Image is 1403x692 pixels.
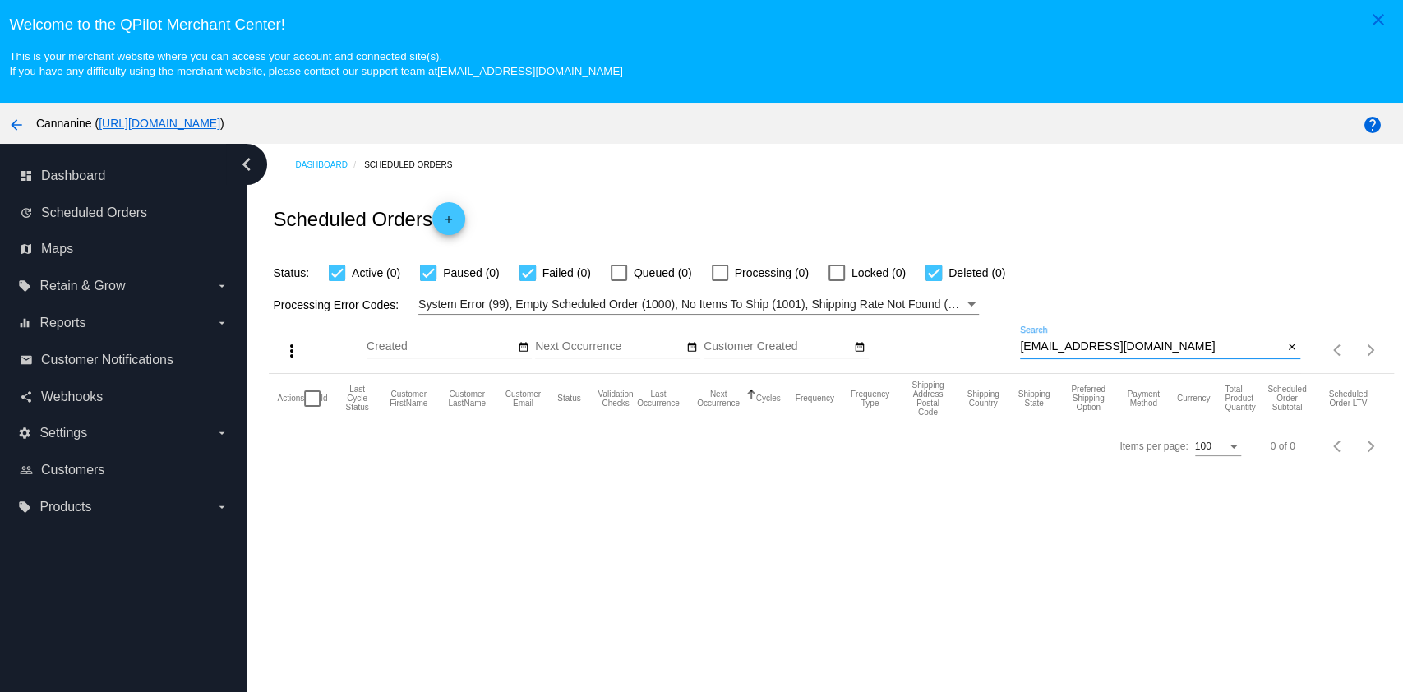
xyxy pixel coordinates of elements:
input: Next Occurrence [535,340,683,353]
button: Next page [1355,334,1387,367]
span: Processing Error Codes: [273,298,399,311]
i: email [20,353,33,367]
input: Customer Created [704,340,851,353]
h3: Welcome to the QPilot Merchant Center! [9,16,1393,34]
span: Products [39,500,91,514]
button: Change sorting for CurrencyIso [1177,394,1211,404]
a: update Scheduled Orders [20,200,228,226]
button: Change sorting for PaymentMethod.Type [1125,390,1162,408]
span: Cannanine ( ) [36,117,224,130]
button: Change sorting for CustomerFirstName [387,390,431,408]
span: Locked (0) [851,263,906,283]
span: Active (0) [352,263,400,283]
input: Created [367,340,515,353]
input: Search [1020,340,1283,353]
h2: Scheduled Orders [273,202,464,235]
mat-icon: more_vert [282,341,302,361]
button: Change sorting for ShippingCountry [965,390,1002,408]
i: share [20,390,33,404]
span: Retain & Grow [39,279,125,293]
button: Change sorting for NextOccurrenceUtc [695,390,741,408]
a: [EMAIL_ADDRESS][DOMAIN_NAME] [437,65,623,77]
span: Reports [39,316,85,330]
span: 100 [1195,441,1211,452]
span: Dashboard [41,168,105,183]
button: Change sorting for LifetimeValue [1326,390,1371,408]
a: share Webhooks [20,384,228,410]
a: Dashboard [295,152,364,178]
button: Change sorting for Cycles [756,394,781,404]
button: Change sorting for LastOccurrenceUtc [635,390,681,408]
a: dashboard Dashboard [20,163,228,189]
div: Items per page: [1119,441,1188,452]
mat-icon: date_range [854,341,865,354]
button: Change sorting for ShippingState [1016,390,1051,408]
span: Scheduled Orders [41,205,147,220]
span: Status: [273,266,309,279]
span: Webhooks [41,390,103,404]
mat-icon: close [1368,10,1388,30]
span: Failed (0) [542,263,591,283]
span: Paused (0) [443,263,499,283]
i: arrow_drop_down [215,279,228,293]
i: update [20,206,33,219]
mat-header-cell: Actions [277,374,304,423]
mat-select: Items per page: [1195,441,1241,453]
div: 0 of 0 [1271,441,1295,452]
button: Previous page [1322,334,1355,367]
small: This is your merchant website where you can access your account and connected site(s). If you hav... [9,50,622,77]
button: Change sorting for CustomerLastName [445,390,489,408]
i: arrow_drop_down [215,427,228,440]
span: Maps [41,242,73,256]
a: Scheduled Orders [364,152,467,178]
mat-icon: date_range [685,341,697,354]
i: local_offer [18,501,31,514]
i: arrow_drop_down [215,501,228,514]
a: people_outline Customers [20,457,228,483]
i: local_offer [18,279,31,293]
button: Change sorting for LastProcessingCycleId [343,385,372,412]
a: map Maps [20,236,228,262]
span: Queued (0) [634,263,692,283]
button: Change sorting for Status [557,394,580,404]
button: Next page [1355,430,1387,463]
a: [URL][DOMAIN_NAME] [99,117,220,130]
i: arrow_drop_down [215,316,228,330]
mat-header-cell: Total Product Quantity [1225,374,1263,423]
button: Change sorting for PreferredShippingOption [1066,385,1110,412]
span: Customer Notifications [41,353,173,367]
i: dashboard [20,169,33,182]
span: Deleted (0) [948,263,1005,283]
button: Change sorting for FrequencyType [849,390,891,408]
mat-icon: date_range [518,341,529,354]
a: email Customer Notifications [20,347,228,373]
mat-icon: arrow_back [7,115,26,135]
i: settings [18,427,31,440]
button: Change sorting for Frequency [796,394,834,404]
mat-icon: close [1285,341,1297,354]
span: Settings [39,426,87,441]
i: chevron_left [233,151,260,178]
button: Change sorting for CustomerEmail [504,390,543,408]
i: map [20,242,33,256]
button: Change sorting for Id [321,394,327,404]
i: people_outline [20,464,33,477]
span: Processing (0) [735,263,809,283]
button: Clear [1283,339,1300,356]
mat-select: Filter by Processing Error Codes [418,294,979,315]
button: Change sorting for Subtotal [1263,385,1311,412]
i: equalizer [18,316,31,330]
mat-icon: help [1363,115,1382,135]
mat-icon: add [439,214,459,233]
button: Change sorting for ShippingPostcode [906,381,950,417]
span: Customers [41,463,104,477]
mat-header-cell: Validation Checks [596,374,636,423]
button: Previous page [1322,430,1355,463]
